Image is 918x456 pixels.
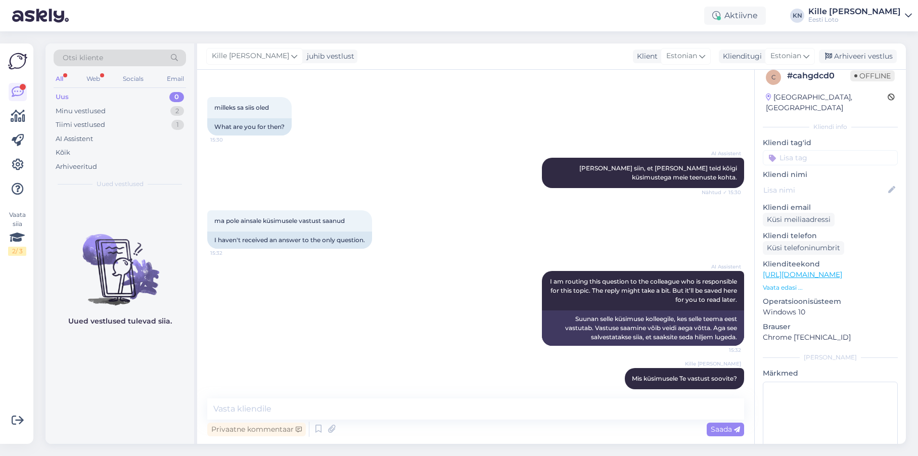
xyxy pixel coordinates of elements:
[56,106,106,116] div: Minu vestlused
[787,70,850,82] div: # cahgdcd0
[771,73,776,81] span: c
[579,164,739,181] span: [PERSON_NAME] siin, et [PERSON_NAME] teid kõigi küsimustega meie teenuste kohta.
[711,425,740,434] span: Saada
[763,332,898,343] p: Chrome [TECHNICAL_ID]
[850,70,895,81] span: Offline
[63,53,103,63] span: Otsi kliente
[633,51,658,62] div: Klient
[763,122,898,131] div: Kliendi info
[56,92,69,102] div: Uus
[207,118,292,135] div: What are you for then?
[550,278,739,303] span: I am routing this question to the colleague who is responsible for this topic. The reply might ta...
[763,353,898,362] div: [PERSON_NAME]
[666,51,697,62] span: Estonian
[210,136,248,144] span: 15:30
[808,8,912,24] a: Kille [PERSON_NAME]Eesti Loto
[719,51,762,62] div: Klienditugi
[808,8,901,16] div: Kille [PERSON_NAME]
[763,185,886,196] input: Lisa nimi
[56,120,105,130] div: Tiimi vestlused
[763,241,844,255] div: Küsi telefoninumbrit
[68,316,172,327] p: Uued vestlused tulevad siia.
[703,263,741,270] span: AI Assistent
[207,232,372,249] div: I haven't received an answer to the only question.
[819,50,897,63] div: Arhiveeri vestlus
[763,368,898,379] p: Märkmed
[763,169,898,180] p: Kliendi nimi
[84,72,102,85] div: Web
[8,247,26,256] div: 2 / 3
[542,310,744,346] div: Suunan selle küsimuse kolleegile, kes selle teema eest vastutab. Vastuse saamine võib veidi aega ...
[763,138,898,148] p: Kliendi tag'id
[763,202,898,213] p: Kliendi email
[763,270,842,279] a: [URL][DOMAIN_NAME]
[763,150,898,165] input: Lisa tag
[207,423,306,436] div: Privaatne kommentaar
[171,120,184,130] div: 1
[685,360,741,368] span: Kille [PERSON_NAME]
[766,92,888,113] div: [GEOGRAPHIC_DATA], [GEOGRAPHIC_DATA]
[170,106,184,116] div: 2
[210,249,248,257] span: 15:32
[770,51,801,62] span: Estonian
[54,72,65,85] div: All
[763,283,898,292] p: Vaata edasi ...
[763,307,898,317] p: Windows 10
[763,322,898,332] p: Brauser
[704,7,766,25] div: Aktiivne
[790,9,804,23] div: KN
[703,346,741,354] span: 15:32
[8,52,27,71] img: Askly Logo
[214,104,269,111] span: milleks sa siis oled
[169,92,184,102] div: 0
[214,217,345,224] span: ma pole ainsale küsimusele vastust saanud
[763,213,835,226] div: Küsi meiliaadressi
[121,72,146,85] div: Socials
[702,189,741,196] span: Nähtud ✓ 15:30
[97,179,144,189] span: Uued vestlused
[632,375,737,382] span: Mis küsimusele Te vastust soovite?
[56,134,93,144] div: AI Assistent
[56,148,70,158] div: Kõik
[56,162,97,172] div: Arhiveeritud
[303,51,354,62] div: juhib vestlust
[45,216,194,307] img: No chats
[703,150,741,157] span: AI Assistent
[165,72,186,85] div: Email
[808,16,901,24] div: Eesti Loto
[8,210,26,256] div: Vaata siia
[763,296,898,307] p: Operatsioonisüsteem
[763,231,898,241] p: Kliendi telefon
[212,51,289,62] span: Kille [PERSON_NAME]
[763,259,898,269] p: Klienditeekond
